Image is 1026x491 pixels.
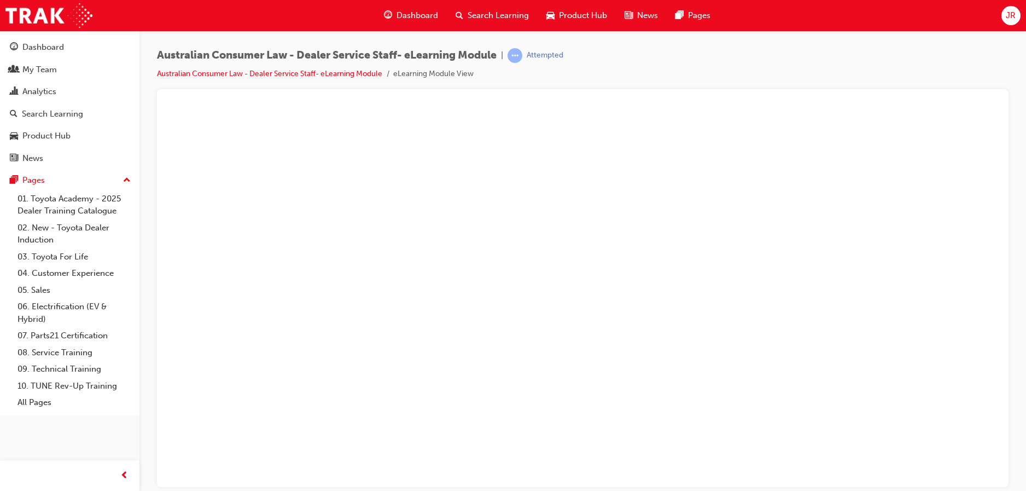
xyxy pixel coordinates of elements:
span: people-icon [10,65,18,75]
span: news-icon [625,9,633,22]
a: Product Hub [4,126,135,146]
button: DashboardMy TeamAnalyticsSearch LearningProduct HubNews [4,35,135,170]
span: JR [1006,9,1016,22]
a: 08. Service Training [13,344,135,361]
a: 01. Toyota Academy - 2025 Dealer Training Catalogue [13,190,135,219]
div: Attempted [527,50,563,61]
a: Dashboard [4,37,135,57]
a: 04. Customer Experience [13,265,135,282]
span: search-icon [10,109,18,119]
a: News [4,148,135,169]
a: car-iconProduct Hub [538,4,616,27]
a: search-iconSearch Learning [447,4,538,27]
span: pages-icon [675,9,684,22]
div: Dashboard [22,41,64,54]
a: My Team [4,60,135,80]
button: Pages [4,170,135,190]
span: Product Hub [559,9,607,22]
span: | [501,49,503,62]
span: car-icon [10,131,18,141]
a: Search Learning [4,104,135,124]
span: Australian Consumer Law - Dealer Service Staff- eLearning Module [157,49,497,62]
span: prev-icon [120,469,129,483]
span: learningRecordVerb_ATTEMPT-icon [508,48,522,63]
div: Analytics [22,85,56,98]
li: eLearning Module View [393,68,474,80]
a: 10. TUNE Rev-Up Training [13,378,135,395]
a: pages-iconPages [667,4,719,27]
span: up-icon [123,174,131,188]
div: Product Hub [22,130,71,142]
span: news-icon [10,154,18,164]
span: pages-icon [10,176,18,186]
span: guage-icon [10,43,18,53]
span: car-icon [546,9,555,22]
span: Search Learning [468,9,529,22]
span: Pages [688,9,710,22]
a: guage-iconDashboard [375,4,447,27]
a: Analytics [4,82,135,102]
a: 09. Technical Training [13,361,135,378]
div: News [22,152,43,165]
a: Australian Consumer Law - Dealer Service Staff- eLearning Module [157,69,382,78]
a: 07. Parts21 Certification [13,327,135,344]
button: JR [1001,6,1021,25]
span: News [637,9,658,22]
a: All Pages [13,394,135,411]
div: Search Learning [22,108,83,120]
img: Trak [5,3,92,28]
a: 05. Sales [13,282,135,299]
a: 06. Electrification (EV & Hybrid) [13,298,135,327]
span: search-icon [456,9,463,22]
span: Dashboard [397,9,438,22]
a: news-iconNews [616,4,667,27]
span: chart-icon [10,87,18,97]
a: 02. New - Toyota Dealer Induction [13,219,135,249]
div: My Team [22,63,57,76]
span: guage-icon [384,9,392,22]
a: 03. Toyota For Life [13,249,135,265]
div: Pages [22,174,45,187]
